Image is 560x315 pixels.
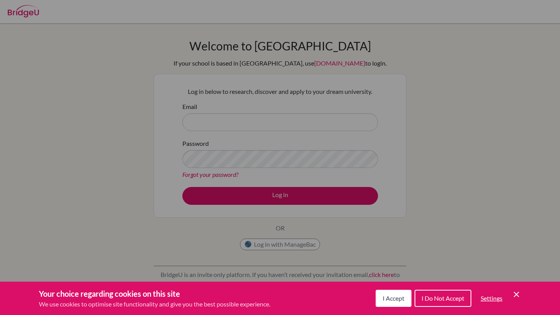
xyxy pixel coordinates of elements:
button: I Accept [376,290,411,307]
button: Settings [474,291,509,306]
span: I Do Not Accept [422,294,464,302]
h3: Your choice regarding cookies on this site [39,288,270,299]
p: We use cookies to optimise site functionality and give you the best possible experience. [39,299,270,309]
button: I Do Not Accept [415,290,471,307]
button: Save and close [512,290,521,299]
span: I Accept [383,294,404,302]
span: Settings [481,294,502,302]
